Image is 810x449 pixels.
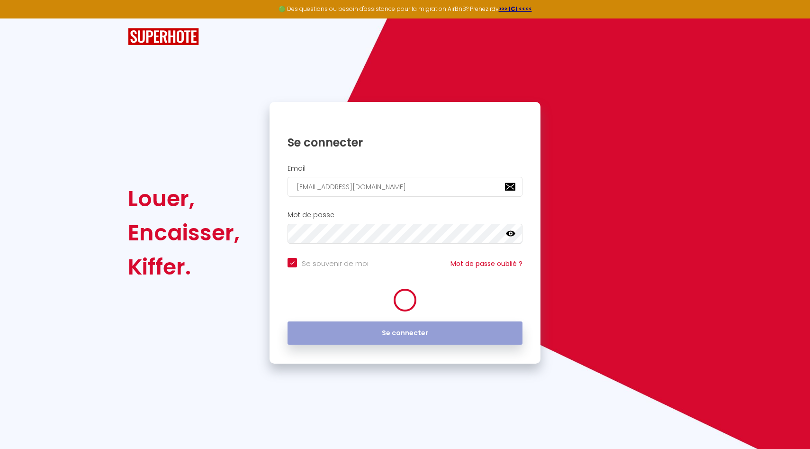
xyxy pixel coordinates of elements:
input: Ton Email [288,177,522,197]
button: Se connecter [288,321,522,345]
h2: Mot de passe [288,211,522,219]
h1: Se connecter [288,135,522,150]
div: Louer, [128,182,240,216]
a: Mot de passe oublié ? [450,259,522,268]
div: Kiffer. [128,250,240,284]
div: Encaisser, [128,216,240,250]
img: SuperHote logo [128,28,199,46]
h2: Email [288,165,522,173]
a: >>> ICI <<<< [499,5,532,13]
